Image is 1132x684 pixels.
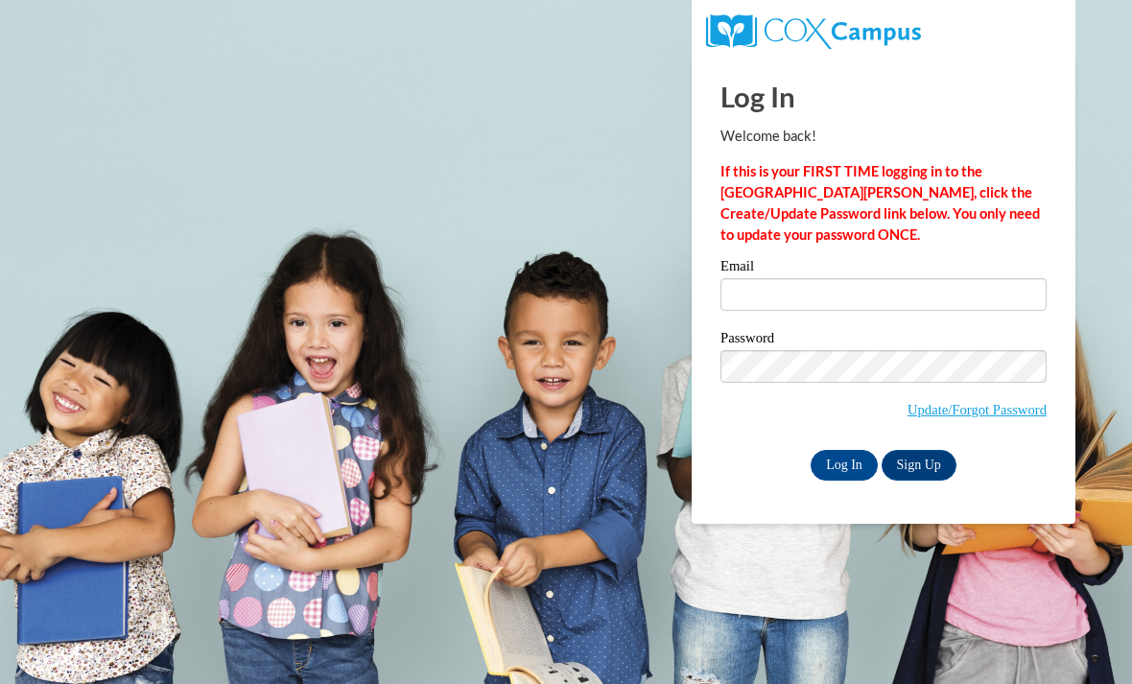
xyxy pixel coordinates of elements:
[706,14,921,49] img: COX Campus
[882,450,956,481] a: Sign Up
[720,77,1047,116] h1: Log In
[720,163,1040,243] strong: If this is your FIRST TIME logging in to the [GEOGRAPHIC_DATA][PERSON_NAME], click the Create/Upd...
[908,402,1047,417] a: Update/Forgot Password
[720,331,1047,350] label: Password
[720,126,1047,147] p: Welcome back!
[720,259,1047,278] label: Email
[811,450,878,481] input: Log In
